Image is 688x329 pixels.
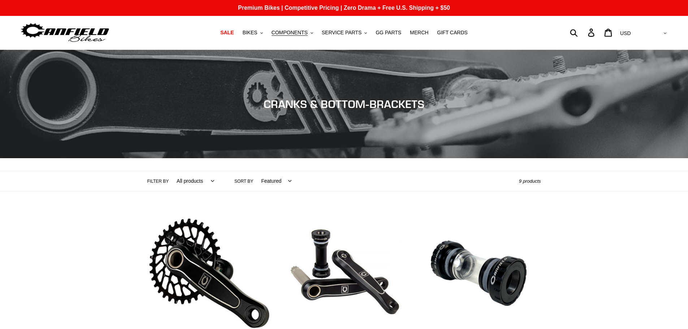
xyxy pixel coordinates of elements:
span: COMPONENTS [272,30,308,36]
span: CRANKS & BOTTOM-BRACKETS [264,98,424,111]
label: Filter by [147,178,169,185]
span: BIKES [242,30,257,36]
span: GG PARTS [376,30,401,36]
span: 9 products [519,178,541,184]
span: SALE [220,30,234,36]
button: COMPONENTS [268,28,317,38]
a: SALE [217,28,237,38]
button: SERVICE PARTS [318,28,371,38]
span: GIFT CARDS [437,30,468,36]
input: Search [574,25,592,40]
button: BIKES [239,28,266,38]
a: GIFT CARDS [433,28,471,38]
a: GG PARTS [372,28,405,38]
label: Sort by [234,178,253,185]
span: SERVICE PARTS [322,30,362,36]
a: MERCH [406,28,432,38]
span: MERCH [410,30,428,36]
img: Canfield Bikes [20,21,110,44]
